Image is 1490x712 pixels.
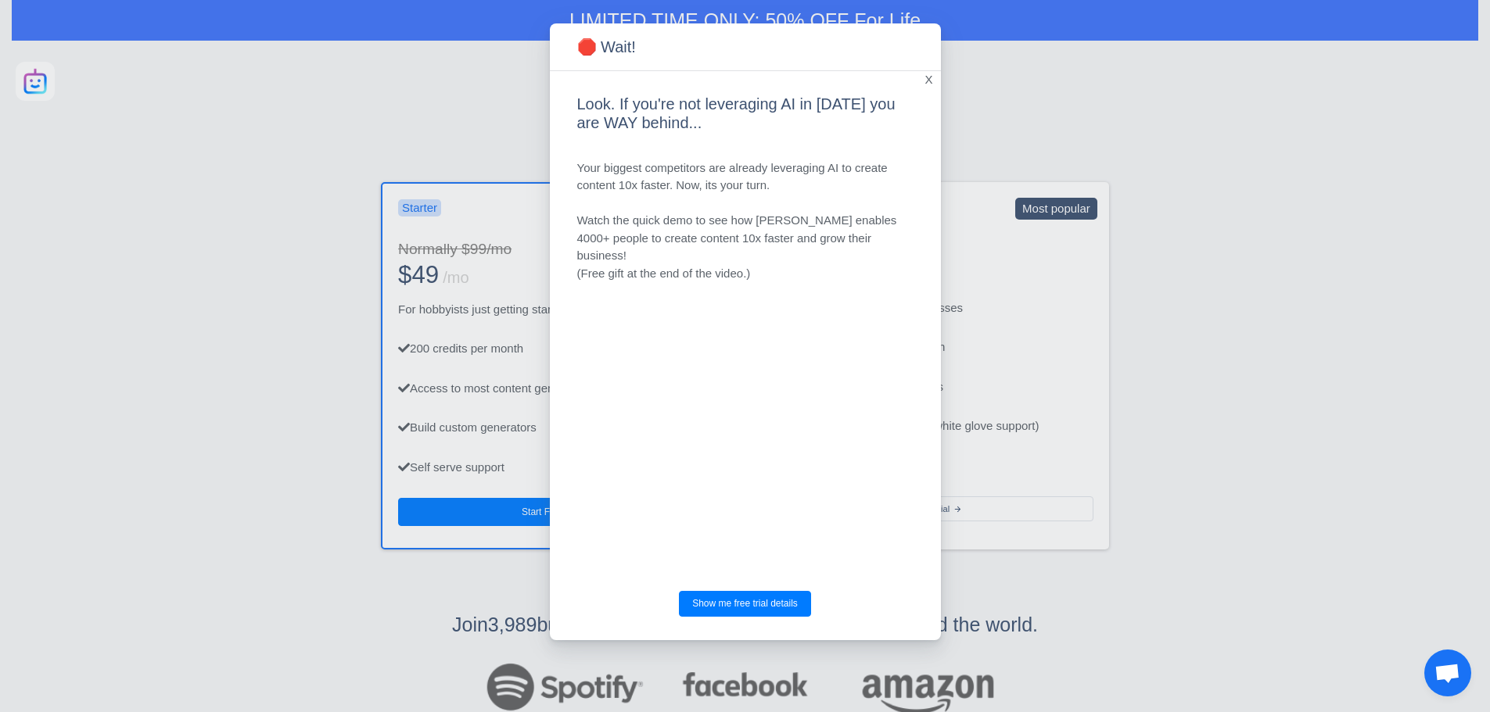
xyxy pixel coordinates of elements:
[577,159,914,283] p: Your biggest competitors are already leveraging AI to create content 10x faster. Now, its your tu...
[577,95,914,132] h5: Look. If you're not leveraging AI in [DATE] you are WAY behind...
[925,71,932,89] span: X
[1424,649,1471,696] a: Open chat
[577,35,636,59] h5: 🛑 Wait!
[679,591,811,617] button: Show me free trial details
[577,322,914,568] iframe: YouTube video player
